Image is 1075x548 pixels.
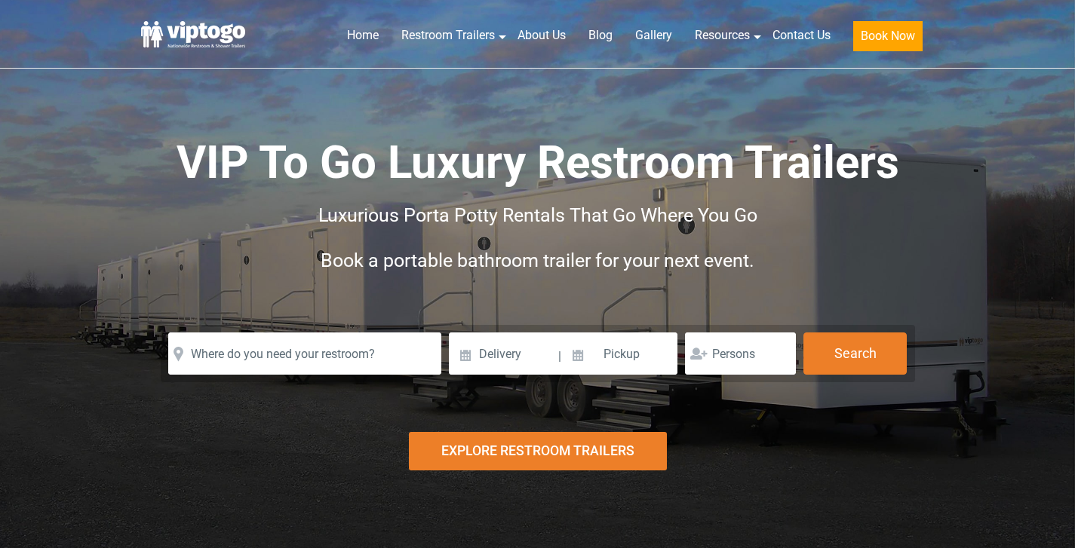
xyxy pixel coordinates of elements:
[685,332,796,375] input: Persons
[564,332,678,375] input: Pickup
[683,19,761,52] a: Resources
[177,136,899,189] span: VIP To Go Luxury Restroom Trailers
[803,332,907,375] button: Search
[853,21,923,51] button: Book Now
[449,332,557,375] input: Delivery
[321,250,754,271] span: Book a portable bathroom trailer for your next event.
[168,332,441,375] input: Where do you need your restroom?
[506,19,577,52] a: About Us
[318,204,757,226] span: Luxurious Porta Potty Rentals That Go Where You Go
[761,19,842,52] a: Contact Us
[842,19,934,60] a: Book Now
[409,432,667,470] div: Explore Restroom Trailers
[336,19,390,52] a: Home
[624,19,683,52] a: Gallery
[577,19,624,52] a: Blog
[390,19,506,52] a: Restroom Trailers
[558,332,561,381] span: |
